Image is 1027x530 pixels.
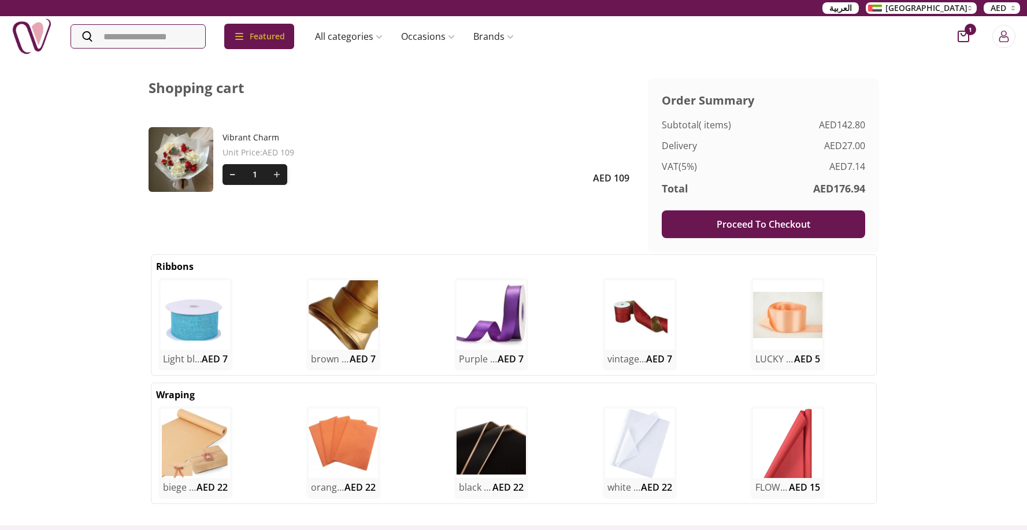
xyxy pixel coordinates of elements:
h2: Light blue gift ribbons [163,352,202,366]
h2: black wrapping [459,480,492,494]
div: uae-gifts-Purple gift ribbonsPurple gift ribbonsAED 7 [454,278,528,370]
span: AED 7 [202,352,228,366]
h3: Order Summary [662,92,865,109]
h2: biege wrapping [163,480,196,494]
span: VAT (5%) [662,160,697,173]
div: uae-gifts-orange wrappingorange wrappingAED 22 [306,406,380,499]
img: uae-gifts-Purple gift ribbons [457,280,526,350]
div: uae-gifts-white wrappingwhite wrappingAED 22 [603,406,677,499]
h2: FLOWER WRAPPING RED [755,480,789,494]
img: uae-gifts-FLOWER WRAPPING RED [753,409,822,478]
div: Vibrant Charm [149,111,629,208]
div: uae-gifts-brown gift ribbonsbrown gift ribbonsAED 7 [306,278,380,370]
span: AED 15 [789,480,820,494]
span: AED 142.80 [819,118,865,132]
span: 1 [243,164,266,185]
div: uae-gifts-Light blue gift ribbonsLight blue gift ribbonsAED 7 [158,278,232,370]
h2: vintage gift ribbons [607,352,646,366]
span: AED 7 [498,352,524,366]
button: AED [984,2,1020,14]
h2: Purple gift ribbons [459,352,498,366]
h1: Shopping cart [149,79,629,97]
span: العربية [829,2,852,14]
h2: white wrapping [607,480,641,494]
input: Search [71,25,205,48]
span: Unit Price : AED 109 [223,147,629,158]
span: AED 22 [492,480,524,494]
span: AED 5 [794,352,820,366]
span: Total [662,180,688,197]
a: All categories [306,25,392,48]
img: uae-gifts-white wrapping [605,409,674,478]
span: AED 7 [646,352,672,366]
h2: orange wrapping [311,480,344,494]
button: [GEOGRAPHIC_DATA] [866,2,977,14]
span: AED 109 [593,171,629,185]
h2: Wraping [156,388,195,402]
img: uae-gifts-LUCKY ribbons [753,280,822,350]
img: uae-gifts-biege wrapping [161,409,230,478]
div: uae-gifts-black wrappingblack wrappingAED 22 [454,406,528,499]
button: Login [992,25,1015,48]
span: AED 22 [344,480,376,494]
span: AED 7 [350,352,376,366]
img: uae-gifts-Light blue gift ribbons [161,280,230,350]
img: Nigwa-uae-gifts [12,16,52,57]
span: Delivery [662,139,697,153]
span: Subtotal ( items ) [662,118,731,132]
button: cart-button [958,31,969,42]
div: uae-gifts-vintage gift ribbonsvintage gift ribbonsAED 7 [603,278,677,370]
a: Occasions [392,25,464,48]
a: Vibrant Charm [223,132,629,143]
span: AED [991,2,1006,14]
img: uae-gifts-black wrapping [457,409,526,478]
div: Featured [224,24,294,49]
img: uae-gifts-brown gift ribbons [309,280,378,350]
span: AED 22 [641,480,672,494]
h2: brown gift ribbons [311,352,350,366]
span: AED 27.00 [824,139,865,153]
h2: Ribbons [156,260,194,273]
div: uae-gifts-biege wrappingbiege wrappingAED 22 [158,406,232,499]
span: AED 7.14 [829,160,865,173]
button: Proceed To Checkout [662,210,865,238]
div: uae-gifts-LUCKY ribbonsLUCKY ribbonsAED 5 [751,278,825,370]
div: uae-gifts-FLOWER WRAPPING REDFLOWER WRAPPING REDAED 15 [751,406,825,499]
h2: LUCKY ribbons [755,352,794,366]
img: uae-gifts-vintage gift ribbons [605,280,674,350]
span: 1 [965,24,976,35]
span: AED 176.94 [813,180,865,197]
span: [GEOGRAPHIC_DATA] [885,2,967,14]
img: Arabic_dztd3n.png [868,5,882,12]
span: AED 22 [196,480,228,494]
img: uae-gifts-orange wrapping [309,409,378,478]
a: Brands [464,25,523,48]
